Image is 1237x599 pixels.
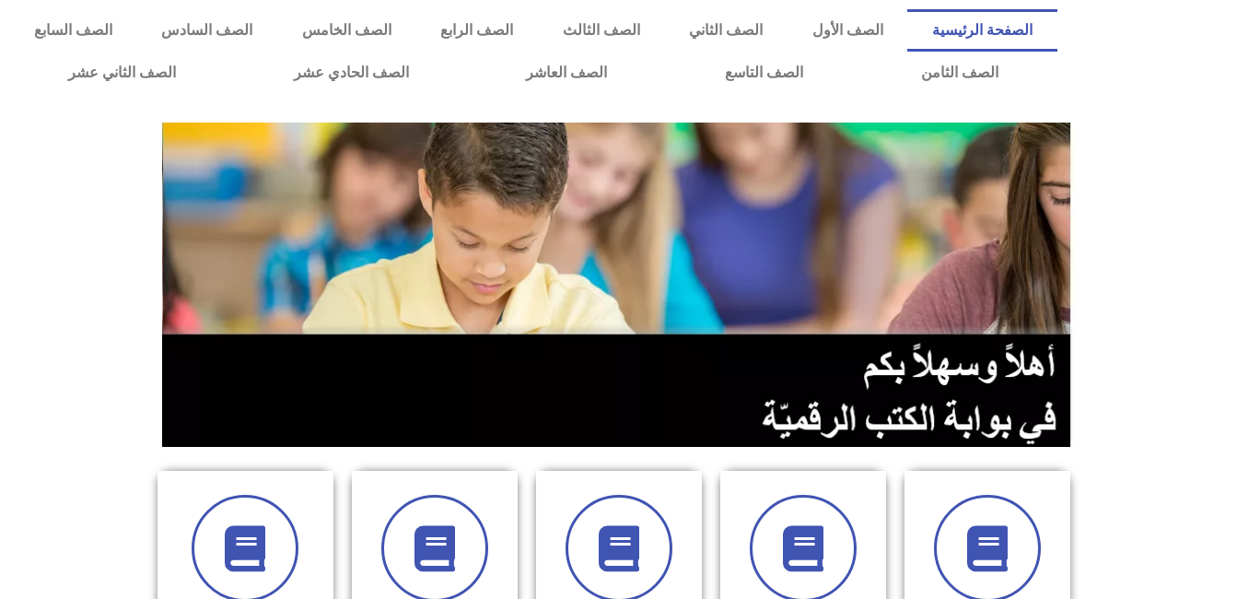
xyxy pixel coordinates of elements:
a: الصف التاسع [666,52,862,94]
a: الصف الأول [788,9,907,52]
a: الصف العاشر [467,52,666,94]
a: الصف الثالث [538,9,664,52]
a: الصف الخامس [277,9,415,52]
a: الصف الحادي عشر [235,52,468,94]
a: الصف السابع [9,9,136,52]
a: الصف السادس [137,9,277,52]
a: الصف الثاني عشر [9,52,235,94]
a: الصف الرابع [415,9,537,52]
a: الصف الثامن [862,52,1057,94]
a: الصفحة الرئيسية [907,9,1056,52]
a: الصف الثاني [664,9,787,52]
